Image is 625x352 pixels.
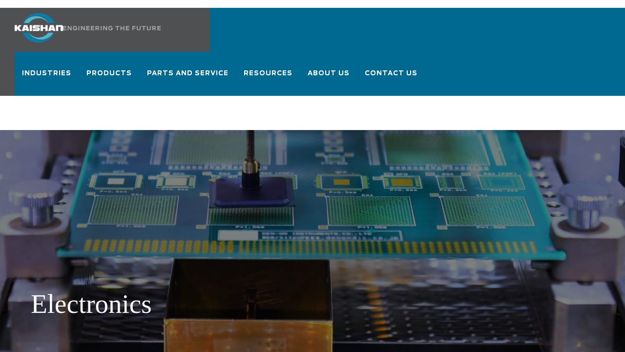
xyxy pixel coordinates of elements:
span: Industries [22,68,72,81]
span: About Us [308,68,350,81]
a: Products [86,61,132,96]
a: About Us [308,61,350,96]
a: Industries [22,61,72,96]
span: Contact Us [365,68,417,79]
span: Products [86,68,132,81]
img: kaishan logo [15,13,63,43]
a: Contact Us [365,61,417,94]
a: Parts and Service [147,61,229,96]
span: Parts and Service [147,68,229,81]
a: Resources [244,61,293,96]
img: Engineering the future [63,26,161,30]
a: Kaishan USA [15,8,187,52]
span: Resources [244,68,293,81]
h1: Electronics [31,290,498,317]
